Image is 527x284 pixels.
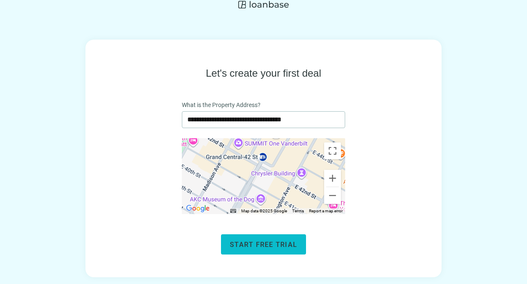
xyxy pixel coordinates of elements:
[324,142,341,159] button: Toggle fullscreen view
[324,187,341,204] button: Zoom out
[230,241,297,249] span: Start free trial
[230,208,236,214] button: Keyboard shortcuts
[206,67,321,80] h1: Let's create your first deal
[292,209,304,213] a: Terms (opens in new tab)
[241,209,287,213] span: Map data ©2025 Google
[221,234,306,255] button: Start free trial
[184,203,212,214] a: Open this area in Google Maps (opens a new window)
[184,203,212,214] img: Google
[182,100,261,110] span: What is the Property Address?
[309,209,343,213] a: Report a map error
[324,170,341,187] button: Zoom in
